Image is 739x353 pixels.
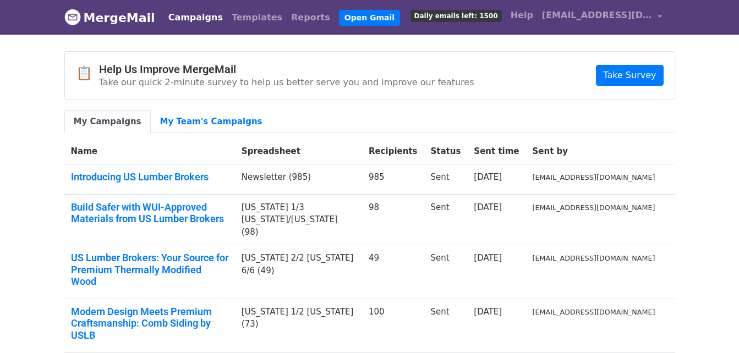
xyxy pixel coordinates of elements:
th: Spreadsheet [235,139,362,164]
small: [EMAIL_ADDRESS][DOMAIN_NAME] [533,254,655,262]
td: 100 [362,299,424,352]
a: [EMAIL_ADDRESS][DOMAIN_NAME] [538,4,666,30]
th: Sent by [526,139,662,164]
a: My Campaigns [64,111,151,133]
td: 49 [362,245,424,299]
a: Reports [287,7,335,29]
span: Daily emails left: 1500 [410,10,502,22]
a: Templates [227,7,287,29]
th: Recipients [362,139,424,164]
p: Take our quick 2-minute survey to help us better serve you and improve our features [99,76,474,88]
a: [DATE] [474,253,502,263]
small: [EMAIL_ADDRESS][DOMAIN_NAME] [533,173,655,181]
a: MergeMail [64,6,155,29]
th: Name [64,139,235,164]
th: Status [424,139,467,164]
a: Modern Design Meets Premium Craftsmanship: Comb Siding by USLB [71,306,228,341]
img: MergeMail logo [64,9,81,25]
h4: Help Us Improve MergeMail [99,63,474,76]
small: [EMAIL_ADDRESS][DOMAIN_NAME] [533,308,655,316]
a: Build Safer with WUI-Approved Materials from US Lumber Brokers [71,201,228,225]
td: [US_STATE] 1/3 [US_STATE]/[US_STATE] (98) [235,194,362,245]
a: Introducing US Lumber Brokers [71,171,228,183]
a: Campaigns [164,7,227,29]
td: Sent [424,299,467,352]
td: Sent [424,194,467,245]
a: Daily emails left: 1500 [406,4,506,26]
td: 98 [362,194,424,245]
span: [EMAIL_ADDRESS][DOMAIN_NAME] [542,9,652,22]
td: 985 [362,164,424,195]
a: [DATE] [474,307,502,317]
td: Newsletter (985) [235,164,362,195]
a: Open Gmail [339,10,400,26]
a: [DATE] [474,172,502,182]
td: [US_STATE] 2/2 [US_STATE] 6/6 (49) [235,245,362,299]
a: [DATE] [474,202,502,212]
td: Sent [424,245,467,299]
small: [EMAIL_ADDRESS][DOMAIN_NAME] [533,203,655,212]
th: Sent time [467,139,525,164]
a: My Team's Campaigns [151,111,272,133]
a: Take Survey [596,65,663,86]
a: Help [506,4,538,26]
td: Sent [424,164,467,195]
span: 📋 [76,65,99,81]
a: US Lumber Brokers: Your Source for Premium Thermally Modified Wood [71,252,228,288]
td: [US_STATE] 1/2 [US_STATE] (73) [235,299,362,352]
